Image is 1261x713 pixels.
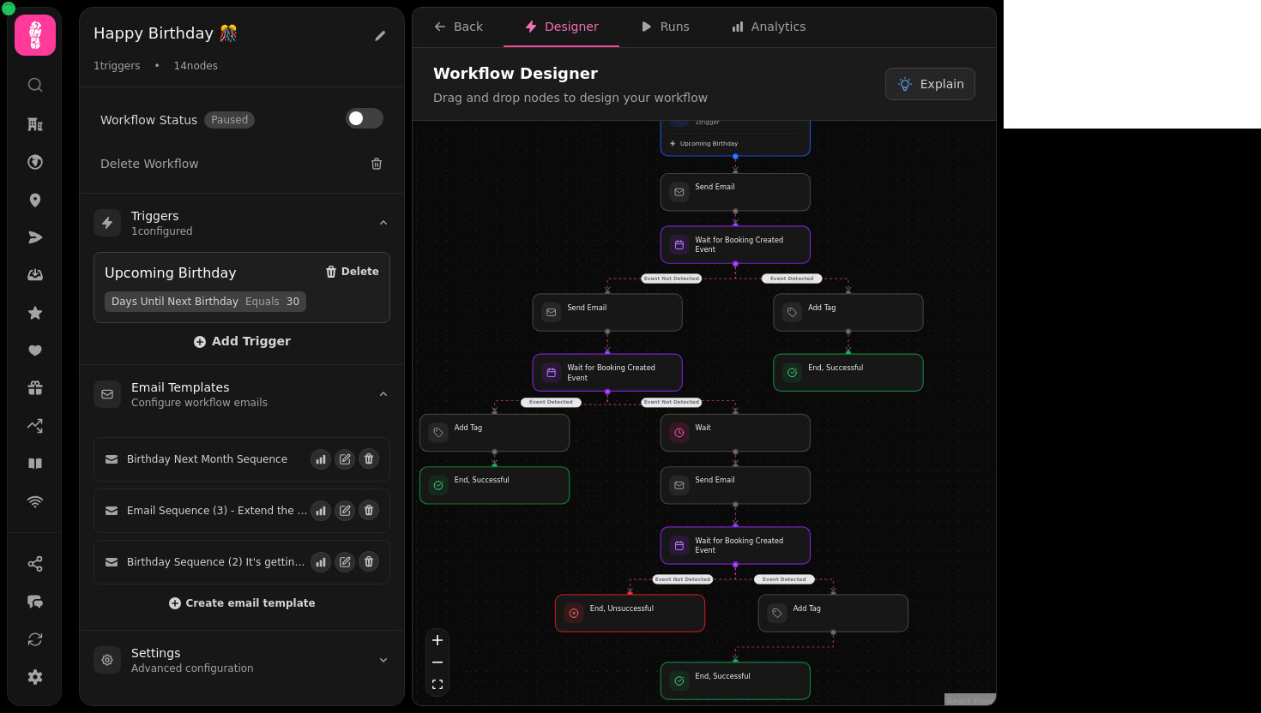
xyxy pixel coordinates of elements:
[154,59,160,73] span: •
[335,449,355,470] button: Edit email template
[735,267,848,290] g: Edge from 0198c3b2-a7d9-71af-9f6e-c8570e66382f to 0198c3b9-c741-715b-8f1b-ef6cc05fc5ba
[311,500,331,521] button: View email events
[425,628,449,697] div: React Flow controls
[433,18,483,35] div: Back
[131,396,268,410] p: Configure workflow emails
[619,8,710,47] button: Runs
[426,674,449,696] button: fit view
[661,225,811,263] div: Wait for Booking Created Event
[710,8,827,47] button: Analytics
[324,263,379,280] button: Delete
[131,662,254,675] p: Advanced configuration
[174,59,218,73] span: 14 nodes
[204,111,255,129] span: Paused
[529,399,573,404] text: Event Detected
[127,452,287,466] span: Birthday Next Month Sequence
[532,354,682,392] div: Wait for Booking Created Event
[661,414,811,452] div: Wait
[773,293,923,331] div: Add Tag
[661,98,811,156] div: 1triggerUpcoming Birthday
[555,594,705,632] div: End, Unsuccessful
[885,68,975,100] button: Explain
[127,555,311,569] span: Birthday Sequence (2) It's getting closer!
[644,399,699,404] text: Event Not Detected
[112,295,238,309] span: Days Until Next Birthday
[735,635,833,658] g: Edge from 0198c3cc-7b34-7300-afe7-e5533cb873de to 0198c3cc-c68c-73dd-b630-de6bbbb342ba
[100,155,199,172] span: Delete Workflow
[680,140,738,147] span: Upcoming Birthday
[100,111,197,129] span: Workflow Status
[335,552,355,572] button: Edit email template
[661,662,811,699] div: End, Successful
[661,526,811,564] div: Wait for Booking Created Event
[426,629,449,651] button: zoom in
[433,62,708,86] h2: Workflow Designer
[655,577,710,582] text: Event Not Detected
[193,333,291,351] button: Add Trigger
[311,449,331,470] button: View email events
[287,295,299,309] span: 30
[773,354,923,392] div: End, Successful
[413,8,504,47] button: Back
[193,335,291,349] span: Add Trigger
[335,500,355,521] button: Edit email template
[661,466,811,504] div: Send Email
[359,448,379,469] button: Delete email template
[607,394,735,410] g: Edge from 0198c3c2-c950-72a6-8c9c-cc6c57d0af74 to 0198c3c6-0656-72ba-8186-c2c90adb67a1
[359,500,379,520] button: Delete email template
[607,267,735,290] g: Edge from 0198c3b2-a7d9-71af-9f6e-c8570e66382f to 0198c3bc-446c-7273-b404-e3e05f860ca2
[640,18,690,35] div: Runs
[311,552,331,572] button: View email events
[94,148,390,179] button: Delete Workflow
[532,293,682,331] div: Send Email
[80,194,404,252] summary: Triggers1configured
[495,394,608,410] g: Edge from 0198c3c2-c950-72a6-8c9c-cc6c57d0af74 to 0198c3c4-234f-709e-8889-6b6470f5634d
[185,598,315,608] span: Create email template
[80,631,404,689] summary: SettingsAdvanced configuration
[426,651,449,674] button: zoom out
[770,276,814,281] text: Event Detected
[131,379,268,396] h3: Email Templates
[524,18,599,35] div: Designer
[245,295,280,309] span: Equals
[168,595,315,612] button: Create email template
[94,21,359,45] h2: Happy Birthday 🎊
[735,567,833,590] g: Edge from 0198c3cb-8c00-7099-87e8-25ab0daf0dea to 0198c3cc-7b34-7300-afe7-e5533cb873de
[359,551,379,572] button: Delete email template
[661,173,811,211] div: Send Email
[94,59,140,73] span: 1 triggers
[419,414,570,452] div: Add Tag
[131,225,193,238] p: 1 configured
[105,263,237,284] div: Upcoming Birthday
[80,365,404,423] summary: Email TemplatesConfigure workflow emails
[504,8,619,47] button: Designer
[644,276,699,281] text: Event Not Detected
[947,697,993,706] a: React Flow attribution
[341,267,379,277] span: Delete
[131,644,254,662] h3: Settings
[920,75,964,93] span: Explain
[758,594,908,632] div: Add Tag
[433,89,708,106] p: Drag and drop nodes to design your workflow
[131,207,193,225] h3: Triggers
[763,577,806,582] text: Event Detected
[630,567,736,590] g: Edge from 0198c3cb-8c00-7099-87e8-25ab0daf0dea to 0198c3cb-eab3-729a-aaff-984c17a9b623
[696,118,747,126] p: 1 trigger
[127,504,311,518] span: Email Sequence (3) - Extend the celebration for a month to receive xyz
[419,466,570,504] div: End, Successful
[370,21,390,49] button: Edit workflow
[731,18,806,35] div: Analytics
